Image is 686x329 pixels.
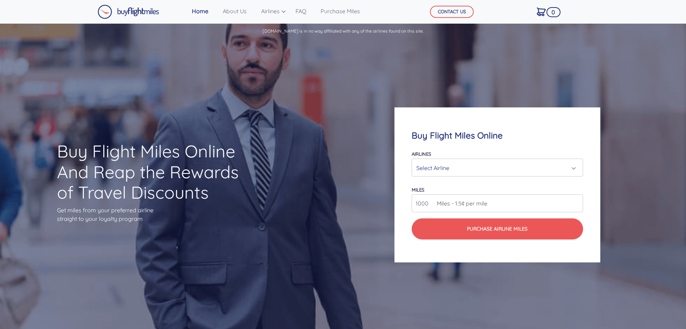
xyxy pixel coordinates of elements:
[433,199,487,208] span: Miles - 1.5¢ per mile
[416,161,574,175] div: Select Airline
[412,130,583,141] h4: Buy Flight Miles Online
[318,4,363,18] a: Purchase Miles
[98,3,159,21] a: Buy Flight Miles Logo
[189,4,211,18] a: Home
[412,187,424,193] label: miles
[57,141,251,203] h1: Buy Flight Miles Online And Reap the Rewards of Travel Discounts
[537,8,546,16] img: Cart
[220,4,250,18] a: About Us
[412,151,431,157] label: Airlines
[258,4,284,18] a: Airlines
[547,7,560,17] span: 0
[412,218,583,240] button: Purchase Airline Miles
[57,206,251,223] p: Get miles from your preferred airline straight to your loyalty program
[412,159,583,176] button: Select Airline
[293,4,309,18] a: FAQ
[98,5,159,19] img: Buy Flight Miles Logo
[534,4,549,19] a: 0
[430,6,474,18] button: CONTACT US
